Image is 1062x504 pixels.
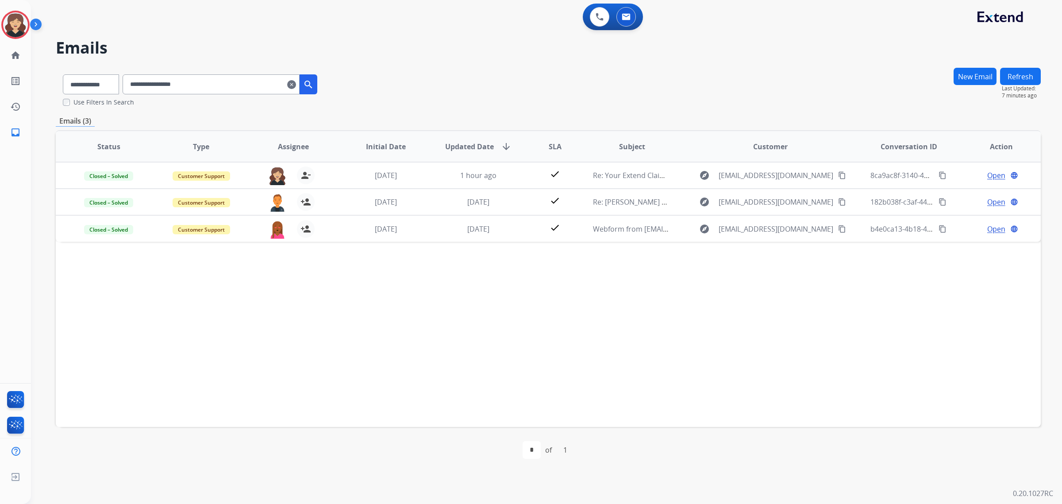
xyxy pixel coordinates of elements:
[719,197,833,207] span: [EMAIL_ADDRESS][DOMAIN_NAME]
[987,197,1005,207] span: Open
[10,127,21,138] mat-icon: inbox
[287,79,296,90] mat-icon: clear
[838,171,846,179] mat-icon: content_copy
[303,79,314,90] mat-icon: search
[173,198,230,207] span: Customer Support
[300,197,311,207] mat-icon: person_add
[1010,171,1018,179] mat-icon: language
[3,12,28,37] img: avatar
[1010,198,1018,206] mat-icon: language
[870,197,1003,207] span: 182b038f-c3af-4477-9f29-a9949e6b4bb1
[550,222,560,233] mat-icon: check
[1000,68,1041,85] button: Refresh
[870,171,1002,180] span: 8ca9ac8f-3140-4d38-94e5-f956868f3b9d
[753,141,788,152] span: Customer
[84,225,133,234] span: Closed – Solved
[939,225,947,233] mat-icon: content_copy
[10,76,21,86] mat-icon: list_alt
[550,169,560,179] mat-icon: check
[838,225,846,233] mat-icon: content_copy
[375,197,397,207] span: [DATE]
[10,50,21,61] mat-icon: home
[1013,488,1053,499] p: 0.20.1027RC
[84,198,133,207] span: Closed – Solved
[593,197,977,207] span: Re: [PERSON_NAME] ****** Immediate request for Review of Denial of Warranty Claim*** Denial dispu...
[987,170,1005,181] span: Open
[84,171,133,181] span: Closed – Solved
[375,171,397,180] span: [DATE]
[375,224,397,234] span: [DATE]
[73,98,134,107] label: Use Filters In Search
[593,224,793,234] span: Webform from [EMAIL_ADDRESS][DOMAIN_NAME] on [DATE]
[1010,225,1018,233] mat-icon: language
[173,225,230,234] span: Customer Support
[838,198,846,206] mat-icon: content_copy
[501,141,512,152] mat-icon: arrow_downward
[948,131,1041,162] th: Action
[870,224,1004,234] span: b4e0ca13-4b18-4c4b-bddd-f4c024affbb7
[987,224,1005,234] span: Open
[56,116,95,127] p: Emails (3)
[173,171,230,181] span: Customer Support
[549,141,562,152] span: SLA
[954,68,997,85] button: New Email
[545,445,552,455] div: of
[10,101,21,112] mat-icon: history
[300,224,311,234] mat-icon: person_add
[719,170,833,181] span: [EMAIL_ADDRESS][DOMAIN_NAME]
[699,224,710,234] mat-icon: explore
[269,193,286,212] img: agent-avatar
[1002,92,1041,99] span: 7 minutes ago
[593,171,781,180] span: Re: Your Extend Claim-Better Business Bureau Follow-Up
[300,170,311,181] mat-icon: person_remove
[269,167,286,185] img: agent-avatar
[97,141,120,152] span: Status
[278,141,309,152] span: Assignee
[881,141,937,152] span: Conversation ID
[699,197,710,207] mat-icon: explore
[467,224,489,234] span: [DATE]
[56,39,1041,57] h2: Emails
[939,198,947,206] mat-icon: content_copy
[556,441,574,459] div: 1
[1002,85,1041,92] span: Last Updated:
[699,170,710,181] mat-icon: explore
[467,197,489,207] span: [DATE]
[445,141,494,152] span: Updated Date
[939,171,947,179] mat-icon: content_copy
[719,224,833,234] span: [EMAIL_ADDRESS][DOMAIN_NAME]
[269,220,286,239] img: agent-avatar
[460,171,496,180] span: 1 hour ago
[193,141,209,152] span: Type
[619,141,645,152] span: Subject
[550,195,560,206] mat-icon: check
[366,141,406,152] span: Initial Date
